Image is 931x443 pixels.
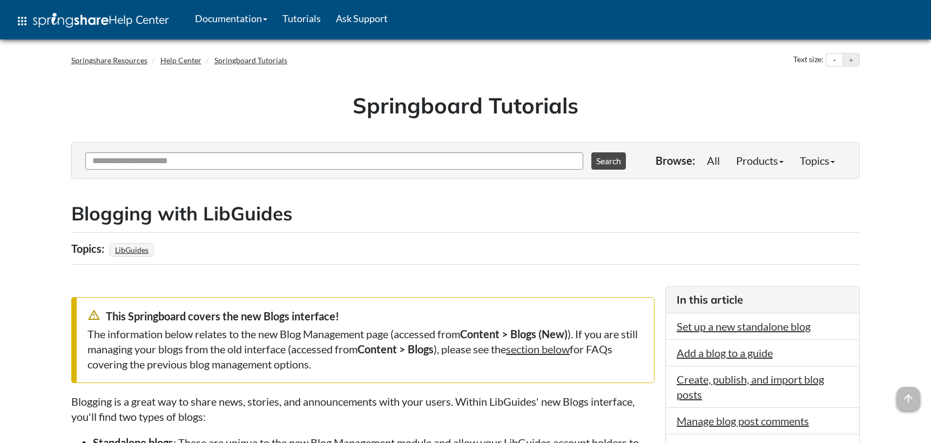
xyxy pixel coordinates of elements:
[87,308,100,321] span: warning_amber
[677,320,811,333] a: Set up a new standalone blog
[79,90,852,120] h1: Springboard Tutorials
[460,327,568,340] strong: Content > Blogs (New)
[677,292,848,307] h3: In this article
[113,242,150,258] a: LibGuides
[677,346,773,359] a: Add a blog to a guide
[677,414,809,427] a: Manage blog post comments
[591,152,626,170] button: Search
[71,200,860,227] h2: Blogging with LibGuides
[826,53,842,66] button: Decrease text size
[896,387,920,411] span: arrow_upward
[87,308,643,324] div: This Springboard covers the new Blogs interface!
[33,13,109,28] img: Springshare
[791,53,826,67] div: Text size:
[109,12,169,26] span: Help Center
[71,56,147,65] a: Springshare Resources
[71,394,655,424] p: Blogging is a great way to share news, stories, and announcements with your users. Within LibGuid...
[728,150,792,171] a: Products
[792,150,843,171] a: Topics
[71,238,107,259] div: Topics:
[275,5,328,32] a: Tutorials
[214,56,287,65] a: Springboard Tutorials
[843,53,859,66] button: Increase text size
[506,343,570,355] a: section below
[677,373,824,401] a: Create, publish, and import blog posts
[896,388,920,401] a: arrow_upward
[87,326,643,372] div: The information below relates to the new Blog Management page (accessed from ). If you are still ...
[656,153,695,168] p: Browse:
[187,5,275,32] a: Documentation
[8,5,177,37] a: apps Help Center
[357,343,434,355] strong: Content > Blogs
[16,15,29,28] span: apps
[328,5,395,32] a: Ask Support
[160,56,201,65] a: Help Center
[699,150,728,171] a: All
